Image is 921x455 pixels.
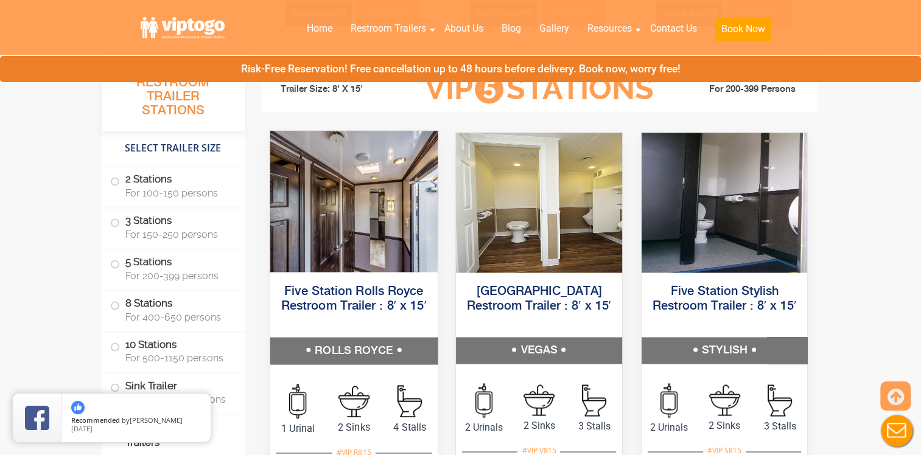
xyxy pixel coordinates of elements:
span: For 150-250 persons [125,229,230,240]
a: About Us [435,15,492,42]
span: 2 Urinals [456,420,511,435]
img: an icon of urinal [475,383,492,417]
li: For 200-399 Persons [673,82,809,97]
a: Blog [492,15,530,42]
a: Five Station Stylish Restroom Trailer : 8′ x 15′ [653,285,797,313]
a: Home [298,15,341,42]
img: an icon of urinal [660,383,678,417]
label: 10 Stations [110,332,236,370]
span: 2 Sinks [326,420,382,434]
h3: All Portable Restroom Trailer Stations [102,58,245,131]
a: Gallery [530,15,578,42]
a: Resources [578,15,641,42]
span: 2 Sinks [511,419,567,433]
img: an icon of sink [709,384,740,415]
img: an icon of stall [582,384,606,416]
h3: VIP Stations [405,72,672,106]
span: For 400-650 persons [125,311,230,323]
a: Five Station Rolls Royce Restroom Trailer : 8′ x 15′ [281,285,426,312]
img: thumbs up icon [71,401,85,414]
img: Full view of five station restroom trailer with two separate doors for men and women [270,130,437,271]
span: by [71,417,201,425]
span: Recommended [71,415,120,425]
span: 3 Stalls [567,419,622,434]
h5: STYLISH [642,337,808,364]
h4: Select Trailer Size [102,137,245,160]
img: an icon of sink [524,384,555,415]
label: 2 Stations [110,167,236,204]
span: 5 [475,75,503,103]
img: an icon of stall [397,384,421,417]
label: 3 Stations [110,208,236,246]
span: 3 Stalls [752,419,808,434]
label: 5 Stations [110,249,236,287]
span: 2 Sinks [697,419,752,433]
a: [GEOGRAPHIC_DATA] Restroom Trailer : 8′ x 15′ [467,285,611,313]
img: Full view of five station restroom trailer with two separate doors for men and women [642,133,808,273]
a: Restroom Trailers [341,15,435,42]
h5: ROLLS ROYCE [270,337,437,364]
span: For 100-150 persons [125,187,230,199]
img: an icon of urinal [289,383,306,418]
span: 4 Stalls [382,420,438,434]
img: an icon of sink [338,385,369,417]
img: an icon of stall [768,384,792,416]
a: Book Now [706,15,780,49]
img: Full view of five station restroom trailer with two separate doors for men and women [456,133,622,273]
span: [PERSON_NAME] [130,415,183,425]
label: 8 Stations [110,291,236,328]
li: Trailer Size: 8' X 15' [270,71,406,108]
button: Live Chat [872,406,921,455]
button: Book Now [715,17,771,41]
a: Contact Us [641,15,706,42]
label: Sink Trailer [110,373,236,411]
span: For 200-399 persons [125,270,230,282]
img: Review Rating [25,406,49,430]
span: For 500-1150 persons [125,352,230,364]
span: 2 Urinals [642,420,697,435]
span: [DATE] [71,424,93,433]
h5: VEGAS [456,337,622,364]
span: 1 Urinal [270,421,326,436]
